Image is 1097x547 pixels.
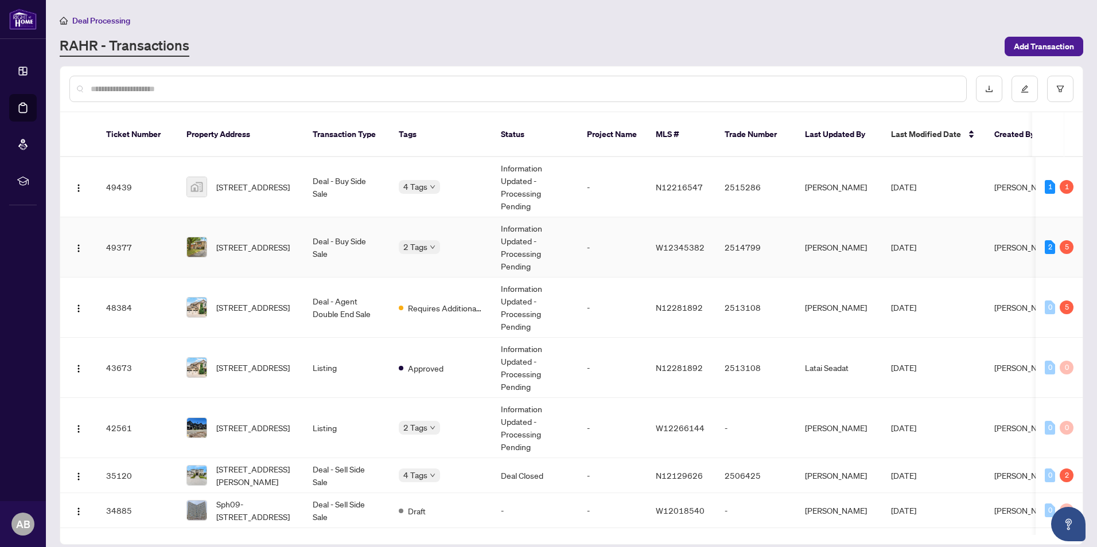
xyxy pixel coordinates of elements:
[1051,507,1086,541] button: Open asap
[216,498,294,523] span: Sph09-[STREET_ADDRESS]
[1060,503,1073,517] div: 0
[187,177,207,197] img: thumbnail-img
[97,493,177,528] td: 34885
[578,493,647,528] td: -
[882,112,985,157] th: Last Modified Date
[74,507,83,516] img: Logo
[796,458,882,493] td: [PERSON_NAME]
[1060,180,1073,194] div: 1
[1045,468,1055,482] div: 0
[994,182,1056,192] span: [PERSON_NAME]
[177,112,304,157] th: Property Address
[60,36,189,57] a: RAHR - Transactions
[304,112,390,157] th: Transaction Type
[97,458,177,493] td: 35120
[492,493,578,528] td: -
[60,17,68,25] span: home
[994,242,1056,252] span: [PERSON_NAME]
[390,112,492,157] th: Tags
[304,458,390,493] td: Deal - Sell Side Sale
[97,398,177,458] td: 42561
[1060,300,1073,314] div: 5
[994,470,1056,480] span: [PERSON_NAME]
[796,338,882,398] td: Latai Seadat
[216,181,290,193] span: [STREET_ADDRESS]
[715,493,796,528] td: -
[69,178,88,196] button: Logo
[74,424,83,433] img: Logo
[985,85,993,93] span: download
[715,338,796,398] td: 2513108
[994,362,1056,373] span: [PERSON_NAME]
[1060,361,1073,374] div: 0
[647,112,715,157] th: MLS #
[492,398,578,458] td: Information Updated - Processing Pending
[891,423,916,433] span: [DATE]
[430,472,435,478] span: down
[74,244,83,253] img: Logo
[187,358,207,377] img: thumbnail-img
[187,501,207,520] img: thumbnail-img
[492,157,578,217] td: Information Updated - Processing Pending
[656,242,705,252] span: W12345382
[69,419,88,437] button: Logo
[216,241,290,253] span: [STREET_ADDRESS]
[891,128,961,140] span: Last Modified Date
[656,470,703,480] span: N12129626
[304,493,390,528] td: Deal - Sell Side Sale
[1045,361,1055,374] div: 0
[72,15,130,26] span: Deal Processing
[304,157,390,217] td: Deal - Buy Side Sale
[715,217,796,278] td: 2514799
[796,493,882,528] td: [PERSON_NAME]
[796,217,882,278] td: [PERSON_NAME]
[994,505,1056,515] span: [PERSON_NAME]
[97,112,177,157] th: Ticket Number
[69,238,88,256] button: Logo
[1047,76,1073,102] button: filter
[187,418,207,437] img: thumbnail-img
[891,242,916,252] span: [DATE]
[1045,300,1055,314] div: 0
[403,240,427,253] span: 2 Tags
[216,301,290,314] span: [STREET_ADDRESS]
[994,423,1056,433] span: [PERSON_NAME]
[69,358,88,377] button: Logo
[304,278,390,338] td: Deal - Agent Double End Sale
[408,302,483,314] span: Requires Additional Docs
[9,9,37,30] img: logo
[430,184,435,190] span: down
[304,398,390,458] td: Listing
[403,468,427,482] span: 4 Tags
[715,458,796,493] td: 2506425
[1005,37,1083,56] button: Add Transaction
[578,217,647,278] td: -
[578,157,647,217] td: -
[74,472,83,481] img: Logo
[492,458,578,493] td: Deal Closed
[69,501,88,519] button: Logo
[1045,421,1055,435] div: 0
[16,516,30,532] span: AB
[216,361,290,374] span: [STREET_ADDRESS]
[891,470,916,480] span: [DATE]
[1045,503,1055,517] div: 0
[578,112,647,157] th: Project Name
[796,398,882,458] td: [PERSON_NAME]
[796,112,882,157] th: Last Updated By
[97,217,177,278] td: 49377
[656,362,703,373] span: N12281892
[656,423,705,433] span: W12266144
[69,298,88,317] button: Logo
[1014,37,1074,56] span: Add Transaction
[891,302,916,312] span: [DATE]
[656,505,705,515] span: W12018540
[492,278,578,338] td: Information Updated - Processing Pending
[408,505,426,517] span: Draft
[304,338,390,398] td: Listing
[985,112,1054,157] th: Created By
[796,278,882,338] td: [PERSON_NAME]
[656,182,703,192] span: N12216547
[187,298,207,317] img: thumbnail-img
[796,157,882,217] td: [PERSON_NAME]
